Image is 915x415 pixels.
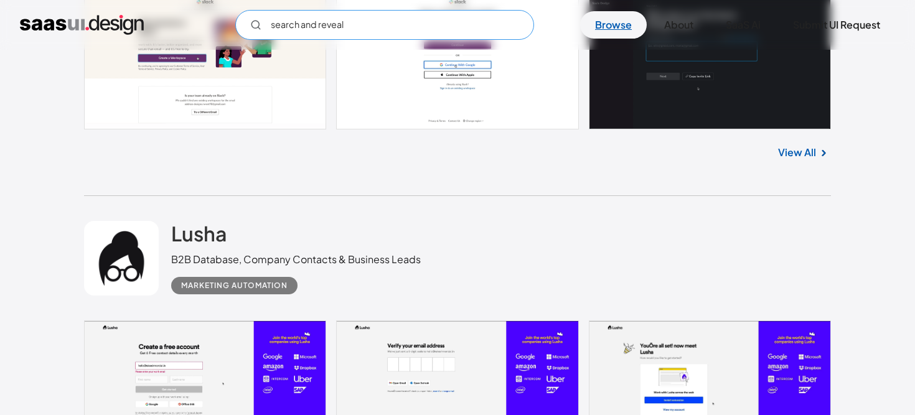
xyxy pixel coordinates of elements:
[649,11,708,39] a: About
[235,10,534,40] input: Search UI designs you're looking for...
[235,10,534,40] form: Email Form
[171,221,227,246] h2: Lusha
[171,252,421,267] div: B2B Database, Company Contacts & Business Leads
[711,11,776,39] a: SaaS Ai
[181,278,288,293] div: Marketing Automation
[778,145,816,160] a: View All
[778,11,895,39] a: Submit UI Request
[580,11,647,39] a: Browse
[20,15,144,35] a: home
[171,221,227,252] a: Lusha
